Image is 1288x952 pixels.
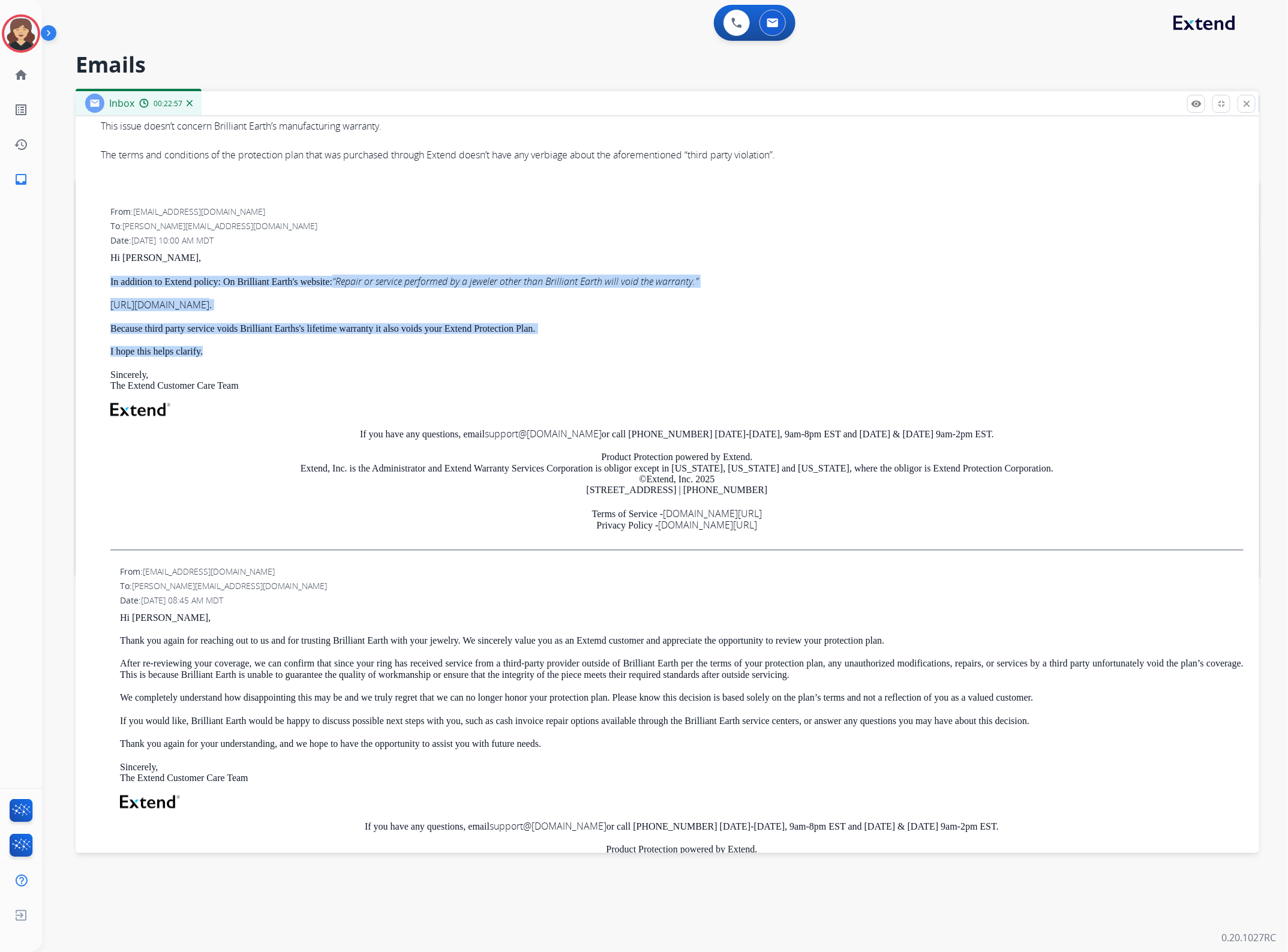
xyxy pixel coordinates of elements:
[110,403,170,416] img: Extend Logo
[110,508,1244,531] p: Terms of Service - Privacy Policy -
[120,594,1244,606] div: Date:
[120,844,1244,888] p: Product Protection powered by Extend. Extend, Inc. is the Administrator and Extend Warranty Servi...
[76,53,1259,77] h2: Emails
[14,103,28,117] mat-icon: list_alt
[101,119,1244,133] div: This issue doesn’t concern Brilliant Earth’s manufacturing warranty.
[490,819,532,833] a: support@
[4,17,38,50] img: avatar
[120,658,1244,680] p: After re-reviewing your coverage, we can confirm that since your ring has received service from a...
[120,716,1244,726] p: If you would like, Brilliant Earth would be happy to discuss possible next steps with you, such a...
[332,275,698,288] em: “Repair or service performed by a jeweler other than Brilliant Earth will void the warranty.”
[1241,98,1252,109] mat-icon: close
[110,298,209,311] a: [URL][DOMAIN_NAME]
[110,220,1244,232] div: To:
[485,427,527,440] a: support@
[1191,98,1202,109] mat-icon: remove_red_eye
[110,346,1244,357] p: I hope this helps clarify.
[109,97,134,110] span: Inbox
[131,235,214,246] span: [DATE] 10:00 AM MDT
[663,507,762,520] a: [DOMAIN_NAME][URL]
[120,692,1244,703] p: We completely understand how disappointing this may be and we truly regret that we can no longer ...
[110,206,1244,218] div: From:
[1221,930,1276,945] p: 0.20.1027RC
[110,323,1244,334] p: Because third party service voids Brilliant Earths's lifetime warranty it also voids your Extend ...
[120,612,1244,623] p: Hi [PERSON_NAME],
[110,253,1244,263] p: Hi [PERSON_NAME],
[110,370,1244,392] p: Sincerely, The Extend Customer Care Team
[120,821,1244,832] p: If you have any questions, email or call [PHONE_NUMBER] [DATE]-[DATE], 9am-8pm EST and [DATE] & [...
[532,819,607,833] a: [DOMAIN_NAME]
[120,795,180,809] img: Extend Logo
[120,580,1244,592] div: To:
[659,518,758,531] a: [DOMAIN_NAME][URL]
[120,566,1244,578] div: From:
[122,220,317,232] span: [PERSON_NAME][EMAIL_ADDRESS][DOMAIN_NAME]
[120,738,1244,749] p: Thank you again for your understanding, and we hope to have the opportunity to assist you with fu...
[527,427,602,440] a: [DOMAIN_NAME]
[141,594,223,606] span: [DATE] 08:45 AM MDT
[110,235,1244,247] div: Date:
[110,299,1244,311] p: .
[133,206,265,217] span: [EMAIL_ADDRESS][DOMAIN_NAME]
[120,635,1244,646] p: Thank you again for reaching out to us and for trusting Brilliant Earth with your jewelry. We sin...
[110,276,1244,287] p: In addition to Extend policy: On Brilliant Earth's website:
[143,566,275,577] span: [EMAIL_ADDRESS][DOMAIN_NAME]
[154,99,182,109] span: 00:22:57
[101,148,1244,162] div: The terms and conditions of the protection plan that was purchased through Extend doesn’t have an...
[120,762,1244,784] p: Sincerely, The Extend Customer Care Team
[110,452,1244,496] p: Product Protection powered by Extend. Extend, Inc. is the Administrator and Extend Warranty Servi...
[14,137,28,152] mat-icon: history
[110,428,1244,440] p: If you have any questions, email or call [PHONE_NUMBER] [DATE]-[DATE], 9am-8pm EST and [DATE] & [...
[14,172,28,187] mat-icon: inbox
[132,580,327,591] span: [PERSON_NAME][EMAIL_ADDRESS][DOMAIN_NAME]
[1216,98,1227,109] mat-icon: fullscreen_exit
[14,68,28,82] mat-icon: home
